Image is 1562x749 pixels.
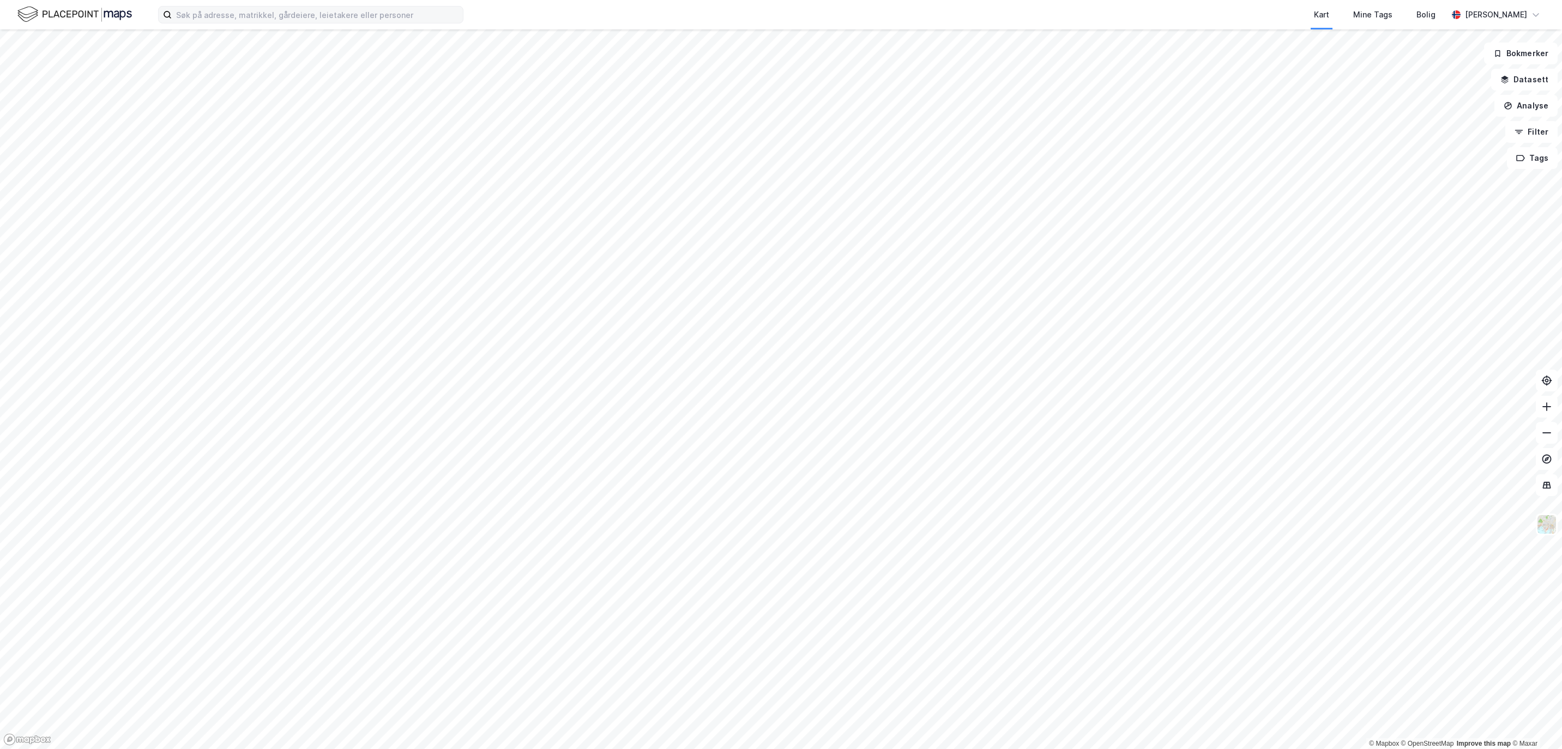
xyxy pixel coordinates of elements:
[1465,8,1527,21] div: [PERSON_NAME]
[1491,69,1558,90] button: Datasett
[1536,514,1557,535] img: Z
[1494,95,1558,117] button: Analyse
[1484,43,1558,64] button: Bokmerker
[1314,8,1329,21] div: Kart
[1507,697,1562,749] div: Kontrollprogram for chat
[1416,8,1436,21] div: Bolig
[1457,740,1511,747] a: Improve this map
[1505,121,1558,143] button: Filter
[1507,147,1558,169] button: Tags
[1507,697,1562,749] iframe: Chat Widget
[1353,8,1392,21] div: Mine Tags
[172,7,463,23] input: Søk på adresse, matrikkel, gårdeiere, leietakere eller personer
[17,5,132,24] img: logo.f888ab2527a4732fd821a326f86c7f29.svg
[3,733,51,746] a: Mapbox homepage
[1401,740,1454,747] a: OpenStreetMap
[1369,740,1399,747] a: Mapbox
